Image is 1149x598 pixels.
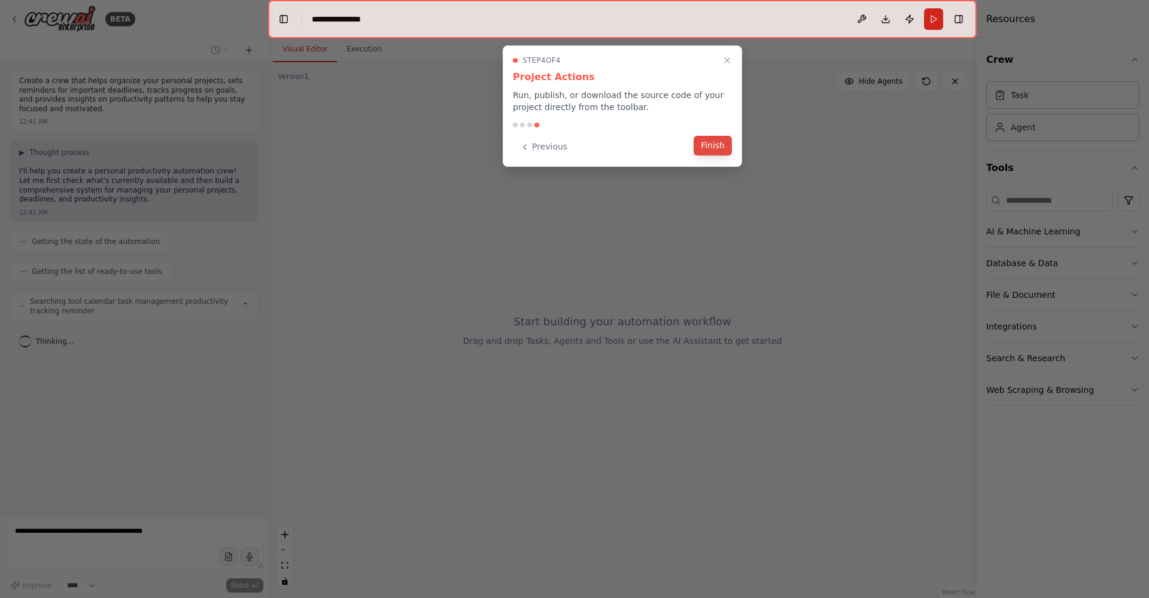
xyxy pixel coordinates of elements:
[513,89,732,113] p: Run, publish, or download the source code of your project directly from the toolbar.
[513,137,574,157] button: Previous
[275,11,292,28] button: Hide left sidebar
[720,53,734,68] button: Close walkthrough
[694,136,732,155] button: Finish
[513,70,732,84] h3: Project Actions
[522,56,561,65] span: Step 4 of 4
